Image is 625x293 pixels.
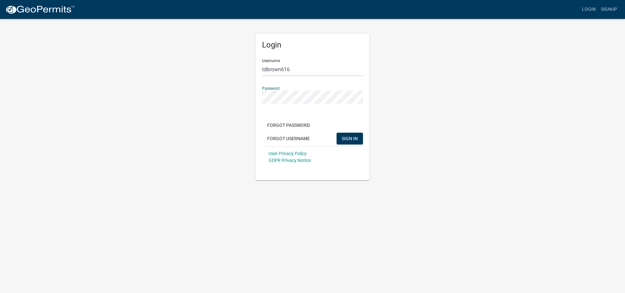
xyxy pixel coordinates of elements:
[269,158,311,163] a: GDPR Privacy Notice
[262,40,363,50] h5: Login
[337,133,363,144] button: SIGN IN
[269,151,307,156] a: User Privacy Policy
[598,3,620,16] a: Signup
[262,133,315,144] button: Forgot Username
[579,3,598,16] a: Login
[262,119,315,131] button: Forgot Password
[342,136,358,141] span: SIGN IN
